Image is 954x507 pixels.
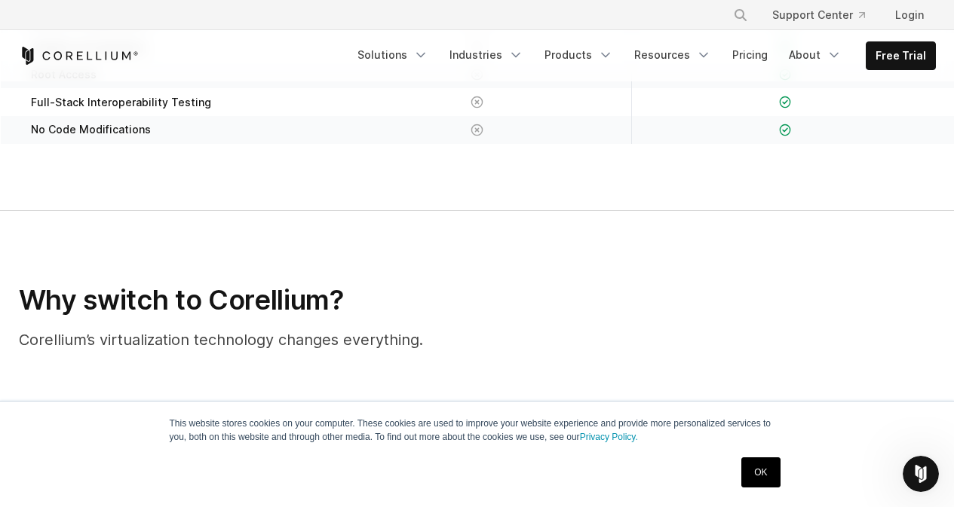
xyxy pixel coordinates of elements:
[715,2,936,29] div: Navigation Menu
[471,124,483,136] img: X
[867,42,935,69] a: Free Trial
[580,432,638,442] a: Privacy Policy.
[170,417,785,444] p: This website stores cookies on your computer. These cookies are used to improve your website expe...
[723,41,777,69] a: Pricing
[625,41,720,69] a: Resources
[19,47,139,65] a: Corellium Home
[903,456,939,492] iframe: Intercom live chat
[883,2,936,29] a: Login
[31,123,151,136] span: No Code Modifications
[779,96,792,108] img: Checkmark
[780,41,851,69] a: About
[348,41,437,69] a: Solutions
[779,124,792,136] img: Checkmark
[741,457,780,487] a: OK
[440,41,532,69] a: Industries
[348,41,936,70] div: Navigation Menu
[760,2,877,29] a: Support Center
[471,96,483,108] img: X
[535,41,622,69] a: Products
[727,2,754,29] button: Search
[19,283,620,316] h2: Why switch to Corellium?
[31,96,211,109] span: Full-Stack Interoperability Testing
[19,328,620,351] p: Corellium’s virtualization technology changes everything.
